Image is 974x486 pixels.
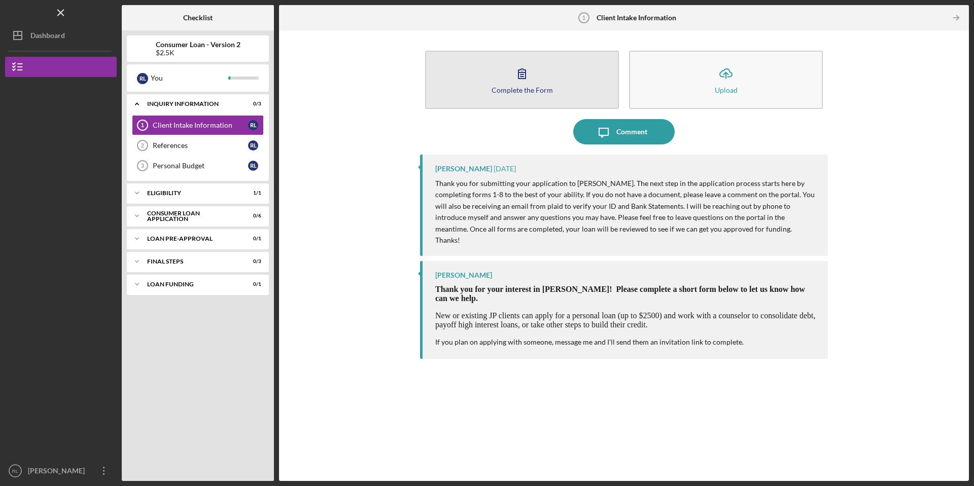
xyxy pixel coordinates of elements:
[153,141,248,149] div: References
[147,190,236,196] div: Eligibility
[616,119,647,144] div: Comment
[25,461,91,483] div: [PERSON_NAME]
[435,165,492,173] div: [PERSON_NAME]
[132,115,264,135] a: 1Client Intake InformationRL
[435,178,818,246] p: Thank you for submitting your application to [PERSON_NAME]. The next step in the application proc...
[30,25,65,48] div: Dashboard
[147,281,236,287] div: Loan Funding
[435,271,492,279] div: [PERSON_NAME]
[153,162,248,170] div: Personal Budget
[5,25,117,46] button: Dashboard
[435,311,815,329] span: New or existing JP clients can apply for a personal loan (up to $2500) and work with a counselor ...
[435,285,805,303] span: Thank you for your interest in [PERSON_NAME]! Please complete a short form below to let us know h...
[715,86,738,94] div: Upload
[147,210,236,222] div: Consumer Loan Application
[248,161,258,171] div: R L
[141,122,144,128] tspan: 1
[494,165,516,173] time: 2025-08-18 17:27
[147,101,236,107] div: Inquiry Information
[435,338,818,346] div: If you plan on applying with someone, message me and I'll send them an invitation link to complete.
[183,14,213,22] b: Checklist
[151,69,228,87] div: You
[141,142,144,148] tspan: 2
[629,51,823,109] button: Upload
[573,119,675,144] button: Comment
[5,461,117,481] button: RL[PERSON_NAME]
[243,281,261,287] div: 0 / 1
[243,258,261,265] div: 0 / 3
[141,163,144,169] tspan: 3
[425,51,619,109] button: Complete the Form
[137,73,148,84] div: R L
[243,101,261,107] div: 0 / 3
[132,156,264,176] a: 3Personal BudgetRL
[156,41,240,49] b: Consumer Loan - Version 2
[492,86,553,94] div: Complete the Form
[153,121,248,129] div: Client Intake Information
[243,190,261,196] div: 1 / 1
[243,213,261,219] div: 0 / 6
[248,140,258,151] div: R L
[156,49,240,57] div: $2.5K
[248,120,258,130] div: R L
[582,15,585,21] tspan: 1
[147,236,236,242] div: Loan Pre-Approval
[597,14,676,22] b: Client Intake Information
[132,135,264,156] a: 2ReferencesRL
[12,468,19,474] text: RL
[147,258,236,265] div: FINAL STEPS
[243,236,261,242] div: 0 / 1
